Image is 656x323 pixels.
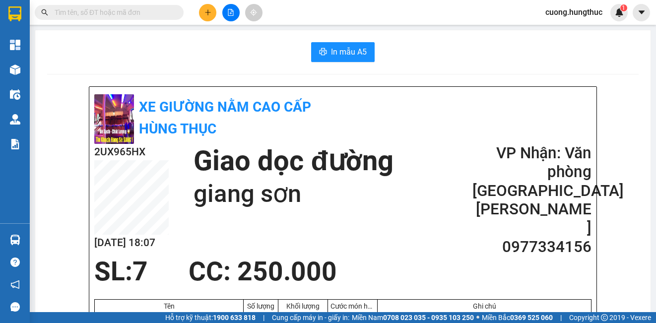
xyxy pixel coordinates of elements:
span: Miền Nam [352,312,474,323]
input: Tìm tên, số ĐT hoặc mã đơn [55,7,172,18]
span: message [10,302,20,312]
div: Cước món hàng [330,302,375,310]
span: aim [250,9,257,16]
span: printer [319,48,327,57]
strong: 1900 633 818 [213,314,256,322]
span: Cung cấp máy in - giấy in: [272,312,349,323]
img: solution-icon [10,139,20,149]
span: | [560,312,562,323]
span: In mẫu A5 [331,46,367,58]
span: search [41,9,48,16]
strong: 0369 525 060 [510,314,553,322]
img: logo.jpg [5,26,24,75]
span: notification [10,280,20,289]
span: file-add [227,9,234,16]
img: dashboard-icon [10,40,20,50]
span: ⚪️ [476,316,479,320]
sup: 1 [620,4,627,11]
span: plus [204,9,211,16]
span: cuong.hungthuc [537,6,610,18]
img: warehouse-icon [10,89,20,100]
h1: Giao dọc đường [194,144,393,178]
div: Số lượng [246,302,275,310]
span: Hỗ trợ kỹ thuật: [165,312,256,323]
h2: 0977334156 [472,238,591,257]
b: XE GIƯỜNG NẰM CAO CẤP HÙNG THỤC [29,8,104,90]
span: | [263,312,264,323]
button: caret-down [633,4,650,21]
div: CC : 250.000 [183,257,343,286]
img: logo-vxr [8,6,21,21]
h2: [PERSON_NAME] [472,200,591,238]
span: Miền Bắc [482,312,553,323]
button: aim [245,4,262,21]
h2: [DATE] 18:07 [94,235,169,251]
h1: giang sơn [194,178,393,210]
span: caret-down [637,8,646,17]
span: question-circle [10,258,20,267]
img: icon-new-feature [615,8,624,17]
img: logo.jpg [94,94,134,144]
h2: 2UX965HX [94,144,169,160]
div: Tên [97,302,241,310]
div: Ghi chú [380,302,589,310]
img: warehouse-icon [10,235,20,245]
button: plus [199,4,216,21]
img: warehouse-icon [10,114,20,125]
span: copyright [601,314,608,321]
span: 1 [622,4,625,11]
h2: VP Nhận: Văn phòng [GEOGRAPHIC_DATA] [472,144,591,200]
button: printerIn mẫu A5 [311,42,375,62]
span: 7 [132,256,148,287]
div: Khối lượng [281,302,325,310]
img: warehouse-icon [10,65,20,75]
b: XE GIƯỜNG NẰM CAO CẤP HÙNG THỤC [139,99,311,137]
strong: 0708 023 035 - 0935 103 250 [383,314,474,322]
button: file-add [222,4,240,21]
span: SL: [94,256,132,287]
